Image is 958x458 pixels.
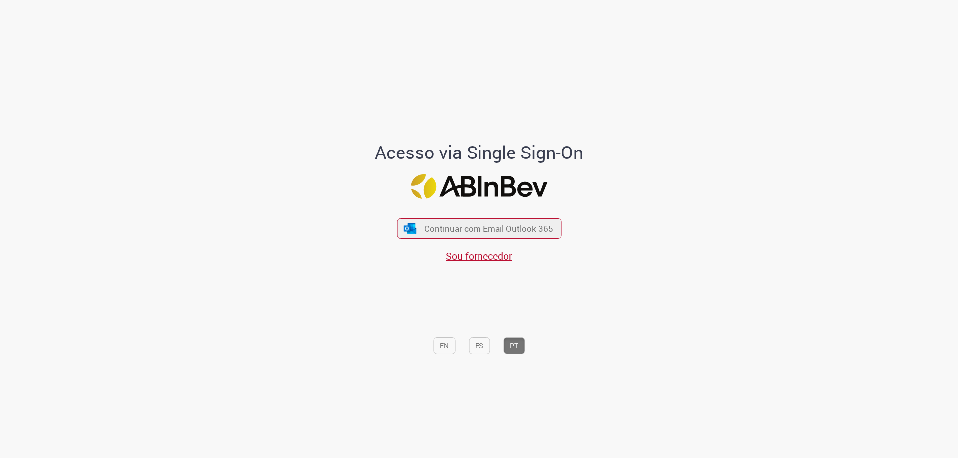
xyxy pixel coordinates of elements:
button: ES [469,337,490,354]
img: Logo ABInBev [411,174,547,199]
button: EN [433,337,455,354]
span: Continuar com Email Outlook 365 [424,223,553,234]
a: Sou fornecedor [446,249,512,263]
button: PT [503,337,525,354]
h1: Acesso via Single Sign-On [341,143,618,162]
button: ícone Azure/Microsoft 360 Continuar com Email Outlook 365 [397,218,561,239]
img: ícone Azure/Microsoft 360 [403,223,417,234]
